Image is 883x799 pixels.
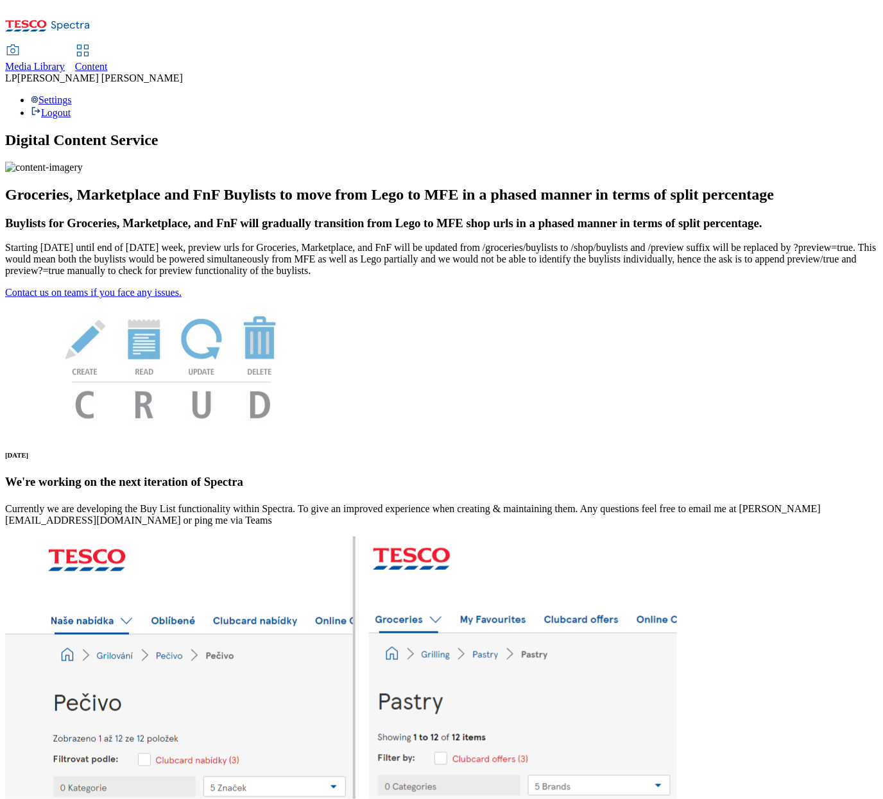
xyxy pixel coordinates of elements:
h3: Buylists for Groceries, Marketplace, and FnF will gradually transition from Lego to MFE shop urls... [5,216,878,230]
a: Media Library [5,46,65,73]
h3: We're working on the next iteration of Spectra [5,475,878,489]
a: Content [75,46,108,73]
a: Logout [31,107,71,118]
a: Settings [31,94,72,105]
h6: [DATE] [5,451,878,459]
span: LP [5,73,17,83]
img: content-imagery [5,162,83,173]
p: Currently we are developing the Buy List functionality within Spectra. To give an improved experi... [5,503,878,526]
span: Content [75,61,108,72]
span: Media Library [5,61,65,72]
a: Contact us on teams if you face any issues. [5,287,182,298]
img: News Image [5,298,339,433]
h1: Digital Content Service [5,132,878,149]
h2: Groceries, Marketplace and FnF Buylists to move from Lego to MFE in a phased manner in terms of s... [5,186,878,203]
p: Starting [DATE] until end of [DATE] week, preview urls for Groceries, Marketplace, and FnF will b... [5,242,878,277]
span: [PERSON_NAME] [PERSON_NAME] [17,73,183,83]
